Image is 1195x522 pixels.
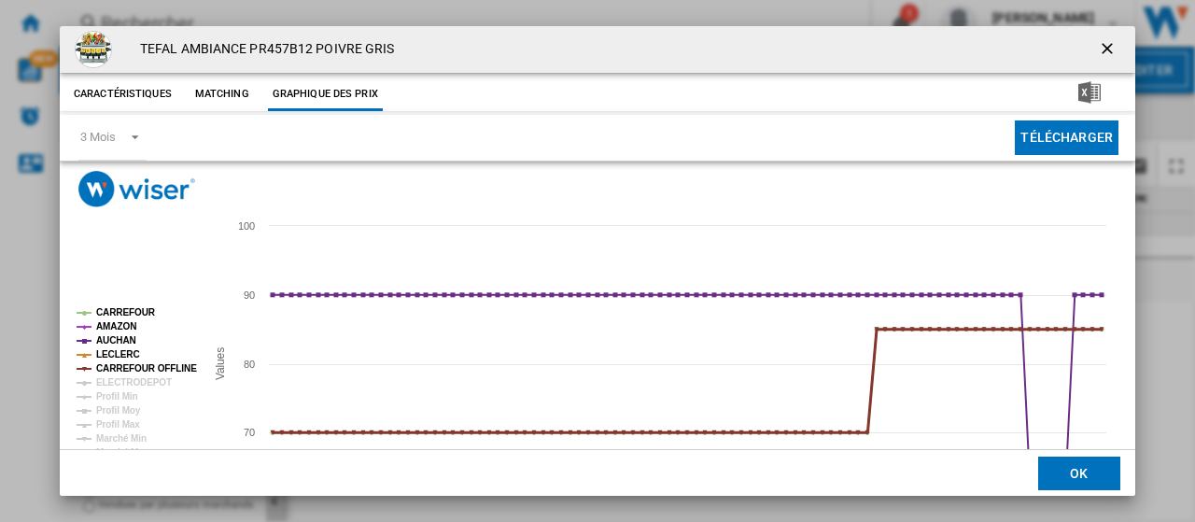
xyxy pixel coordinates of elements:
img: excel-24x24.png [1078,81,1101,104]
tspan: AMAZON [96,321,136,332]
tspan: Profil Min [96,391,138,402]
tspan: 90 [244,289,255,301]
tspan: CARREFOUR [96,307,156,317]
tspan: Values [214,347,227,380]
tspan: Profil Moy [96,405,141,416]
button: OK [1038,457,1120,490]
img: 71WB1uwAQVL._AC_SX300_SY300_QL70_ML2_.jpg [75,31,112,68]
tspan: LECLERC [96,349,140,360]
button: Matching [181,78,263,111]
button: Graphique des prix [268,78,383,111]
tspan: ELECTRODEPOT [96,377,172,388]
tspan: Marché Min [96,433,147,444]
button: Caractéristiques [69,78,176,111]
tspan: 100 [238,220,255,232]
ng-md-icon: getI18NText('BUTTONS.CLOSE_DIALOG') [1098,39,1120,62]
tspan: 80 [244,359,255,370]
md-dialog: Product popup [60,26,1135,496]
tspan: AUCHAN [96,335,136,346]
h4: TEFAL AMBIANCE PR457B12 POIVRE GRIS [131,40,395,59]
button: Télécharger au format Excel [1048,78,1131,111]
tspan: CARREFOUR OFFLINE [96,363,197,374]
button: getI18NText('BUTTONS.CLOSE_DIALOG') [1090,31,1128,68]
button: Télécharger [1015,120,1118,155]
tspan: Profil Max [96,419,140,430]
img: logo_wiser_300x94.png [78,171,195,207]
tspan: 70 [244,427,255,438]
div: 3 Mois [80,130,115,144]
tspan: Marché Moy [96,447,149,458]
